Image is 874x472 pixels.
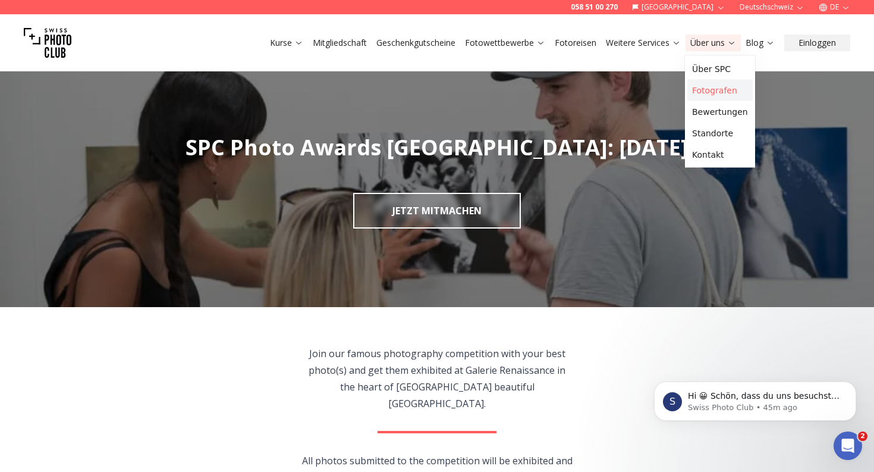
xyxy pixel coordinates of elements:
[372,35,460,51] button: Geschenkgutscheine
[687,123,753,144] a: Standorte
[687,58,753,80] a: Über SPC
[301,345,573,412] p: Join our famous photography competition with your best photo(s) and get them exhibited at Galerie...
[690,37,736,49] a: Über uns
[376,37,455,49] a: Geschenkgutscheine
[313,37,367,49] a: Mitgliedschaft
[741,35,779,51] button: Blog
[601,35,686,51] button: Weitere Services
[465,37,545,49] a: Fotowettbewerbe
[606,37,681,49] a: Weitere Services
[460,35,550,51] button: Fotowettbewerbe
[555,37,596,49] a: Fotoreisen
[550,35,601,51] button: Fotoreisen
[687,101,753,123] a: Bewertungen
[858,432,867,441] span: 2
[571,2,618,12] a: 058 51 00 270
[270,37,303,49] a: Kurse
[353,193,521,229] a: JETZT MITMACHEN
[24,19,71,67] img: Swiss photo club
[834,432,862,460] iframe: Intercom live chat
[265,35,308,51] button: Kurse
[784,35,850,51] button: Einloggen
[746,37,775,49] a: Blog
[686,35,741,51] button: Über uns
[636,357,874,440] iframe: Intercom notifications message
[687,144,753,165] a: Kontakt
[687,80,753,101] a: Fotografen
[308,35,372,51] button: Mitgliedschaft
